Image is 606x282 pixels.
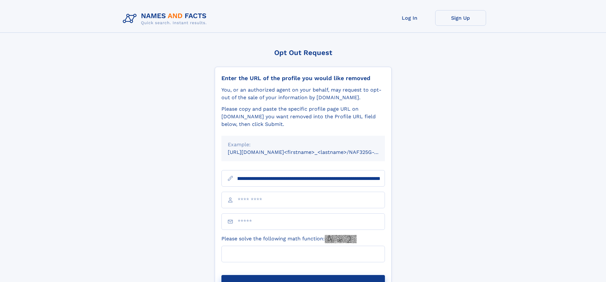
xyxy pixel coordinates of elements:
[221,75,385,82] div: Enter the URL of the profile you would like removed
[120,10,212,27] img: Logo Names and Facts
[221,235,357,243] label: Please solve the following math function:
[435,10,486,26] a: Sign Up
[221,86,385,101] div: You, or an authorized agent on your behalf, may request to opt-out of the sale of your informatio...
[228,149,397,155] small: [URL][DOMAIN_NAME]<firstname>_<lastname>/NAF325G-xxxxxxxx
[384,10,435,26] a: Log In
[221,105,385,128] div: Please copy and paste the specific profile page URL on [DOMAIN_NAME] you want removed into the Pr...
[228,141,379,148] div: Example:
[215,49,392,57] div: Opt Out Request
